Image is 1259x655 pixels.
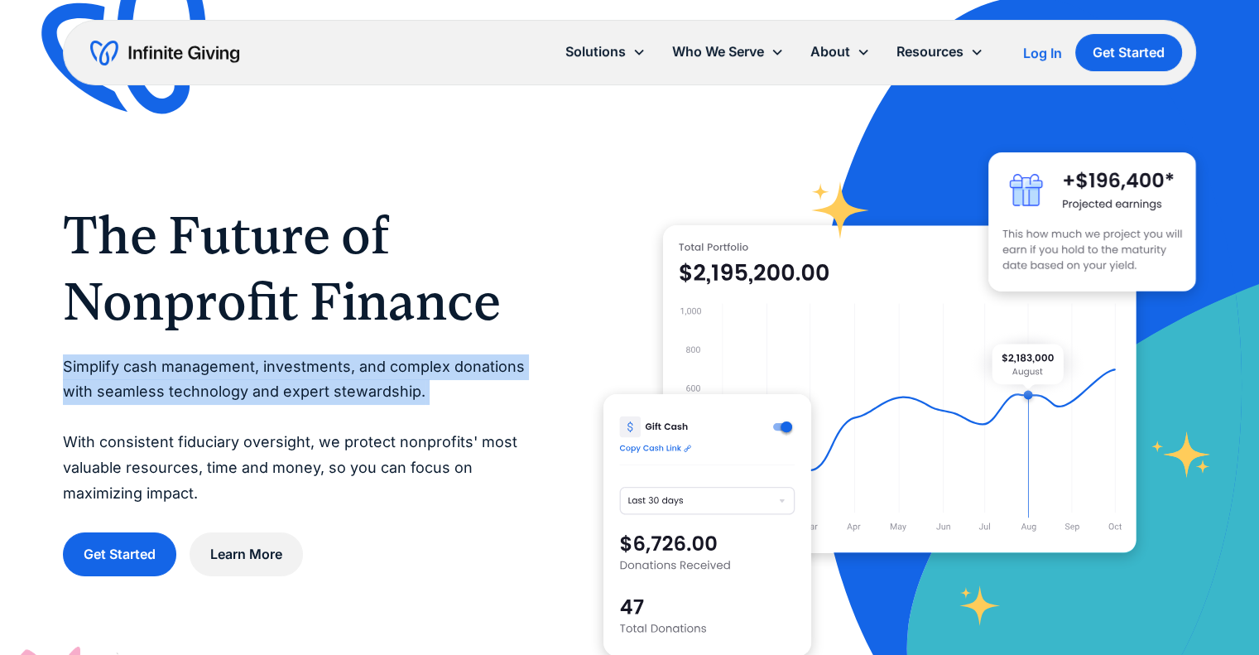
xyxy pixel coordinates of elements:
div: Solutions [565,41,626,63]
div: Resources [896,41,963,63]
div: About [797,34,883,70]
a: home [90,40,239,66]
img: fundraising star [1151,431,1211,478]
a: Log In [1023,43,1062,63]
a: Get Started [63,532,176,576]
a: Get Started [1075,34,1182,71]
a: Learn More [190,532,303,576]
div: Who We Serve [659,34,797,70]
p: Simplify cash management, investments, and complex donations with seamless technology and expert ... [63,354,537,507]
img: nonprofit donation platform [663,225,1137,553]
div: Who We Serve [672,41,764,63]
div: Log In [1023,46,1062,60]
div: Solutions [552,34,659,70]
h1: The Future of Nonprofit Finance [63,202,537,335]
div: Resources [883,34,997,70]
div: About [810,41,850,63]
